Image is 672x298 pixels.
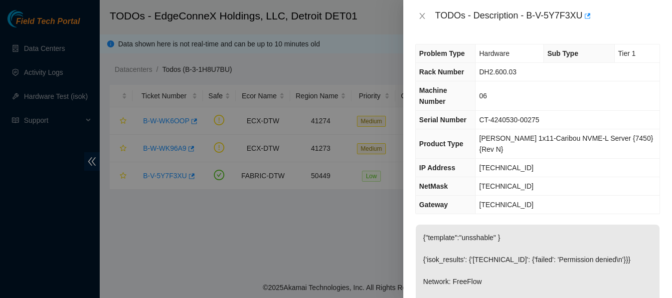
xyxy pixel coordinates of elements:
[547,49,578,57] span: Sub Type
[419,140,463,148] span: Product Type
[419,86,447,105] span: Machine Number
[479,201,533,209] span: [TECHNICAL_ID]
[418,12,426,20] span: close
[479,182,533,190] span: [TECHNICAL_ID]
[618,49,636,57] span: Tier 1
[435,8,660,24] div: TODOs - Description - B-V-5Y7F3XU
[479,116,539,124] span: CT-4240530-00275
[479,164,533,172] span: [TECHNICAL_ID]
[419,68,464,76] span: Rack Number
[419,201,448,209] span: Gateway
[419,49,465,57] span: Problem Type
[479,49,509,57] span: Hardware
[419,182,448,190] span: NetMask
[479,92,487,100] span: 06
[419,164,455,172] span: IP Address
[479,68,516,76] span: DH2.600.03
[419,116,467,124] span: Serial Number
[415,11,429,21] button: Close
[479,134,653,153] span: [PERSON_NAME] 1x11-Caribou NVME-L Server {7450}{Rev N}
